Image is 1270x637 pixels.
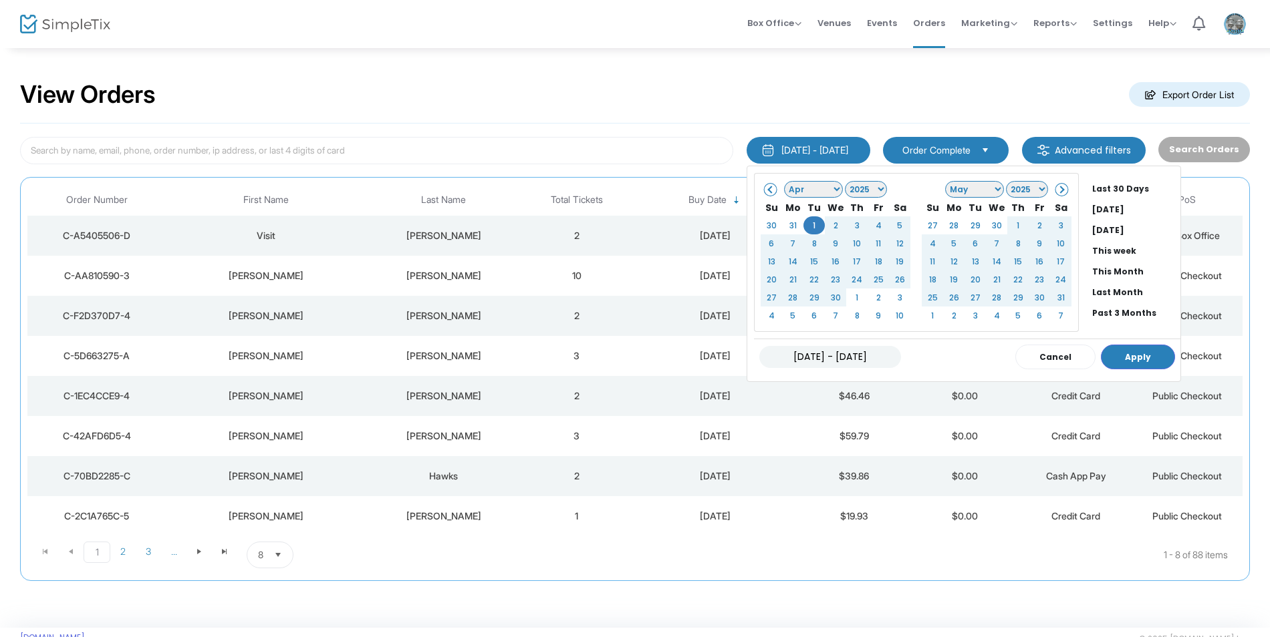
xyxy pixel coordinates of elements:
td: 2 [521,296,632,336]
td: 29 [965,216,986,234]
div: Eric [170,269,363,282]
td: 10 [889,306,910,325]
span: Public Checkout [1152,270,1222,281]
div: C-A5405506-D [31,229,163,242]
span: Credit Card [1051,510,1100,521]
td: 7 [1050,306,1071,325]
span: Help [1148,17,1176,29]
span: Public Checkout [1152,430,1222,441]
span: 8 [258,548,263,562]
td: 31 [782,216,803,234]
td: 6 [761,234,782,252]
td: 23 [1029,270,1050,288]
button: Cancel [1015,345,1096,369]
span: Sortable [731,195,742,206]
span: Page 2 [110,542,136,562]
li: This Month [1087,261,1180,282]
td: 24 [1050,270,1071,288]
span: Order Complete [902,144,971,157]
td: 1 [521,496,632,536]
td: $0.00 [910,416,1021,456]
img: monthly [761,144,775,157]
div: Kolm [369,429,517,443]
th: We [986,198,1007,216]
span: Venues [817,6,851,40]
td: 1 [1007,216,1029,234]
m-button: Export Order List [1129,82,1250,107]
span: Credit Card [1051,430,1100,441]
td: 27 [965,288,986,306]
td: 28 [782,288,803,306]
th: Su [922,198,943,216]
th: Tu [803,198,825,216]
td: $59.79 [799,416,910,456]
td: 8 [846,306,868,325]
kendo-pager-info: 1 - 8 of 88 items [426,542,1228,568]
td: 18 [868,252,889,270]
div: Killough [369,269,517,282]
span: Public Checkout [1152,390,1222,401]
td: 14 [986,252,1007,270]
span: Box Office [747,17,801,29]
span: Events [867,6,897,40]
span: Public Checkout [1152,510,1222,521]
span: Public Checkout [1152,350,1222,361]
th: Tu [965,198,986,216]
th: Su [761,198,782,216]
button: Select [976,143,995,158]
td: 11 [922,252,943,270]
div: Kridner [369,349,517,363]
span: Buy Date [688,194,727,206]
span: Last Name [421,194,466,206]
td: 3 [521,336,632,376]
span: Orders [913,6,945,40]
li: Past 3 Months [1087,302,1180,323]
td: 8 [1007,234,1029,252]
td: 5 [943,234,965,252]
td: $0.00 [910,456,1021,496]
th: Fr [1029,198,1050,216]
td: 30 [986,216,1007,234]
td: 19 [889,252,910,270]
td: 5 [782,306,803,325]
m-button: Advanced filters [1022,137,1146,164]
span: Reports [1033,17,1077,29]
div: Murdock [369,389,517,403]
button: [DATE] - [DATE] [747,137,870,164]
div: [DATE] - [DATE] [781,144,848,157]
td: 17 [1050,252,1071,270]
span: Go to the next page [194,546,205,557]
th: Total Tickets [521,184,632,216]
td: 12 [943,252,965,270]
td: 22 [1007,270,1029,288]
td: 27 [761,288,782,306]
span: PoS [1178,194,1196,206]
td: 26 [889,270,910,288]
td: 11 [868,234,889,252]
td: 2 [825,216,846,234]
span: First Name [243,194,289,206]
td: 13 [761,252,782,270]
span: Go to the next page [186,542,212,562]
td: 31 [1050,288,1071,306]
li: Last 30 Days [1087,178,1180,199]
td: 4 [986,306,1007,325]
div: C-2C1A765C-5 [31,509,163,523]
div: 8/22/2025 [636,429,795,443]
td: 5 [889,216,910,234]
li: This week [1087,240,1180,261]
td: $0.00 [910,376,1021,416]
span: Page 1 [84,542,110,563]
div: 8/22/2025 [636,509,795,523]
li: [DATE] [1087,199,1180,220]
span: Page 3 [136,542,161,562]
span: Credit Card [1051,390,1100,401]
td: 7 [825,306,846,325]
th: Th [846,198,868,216]
th: Fr [868,198,889,216]
td: 2 [521,376,632,416]
td: 20 [761,270,782,288]
div: 8/28/2025 [636,269,795,282]
td: 2 [521,216,632,256]
div: Alan [170,509,363,523]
